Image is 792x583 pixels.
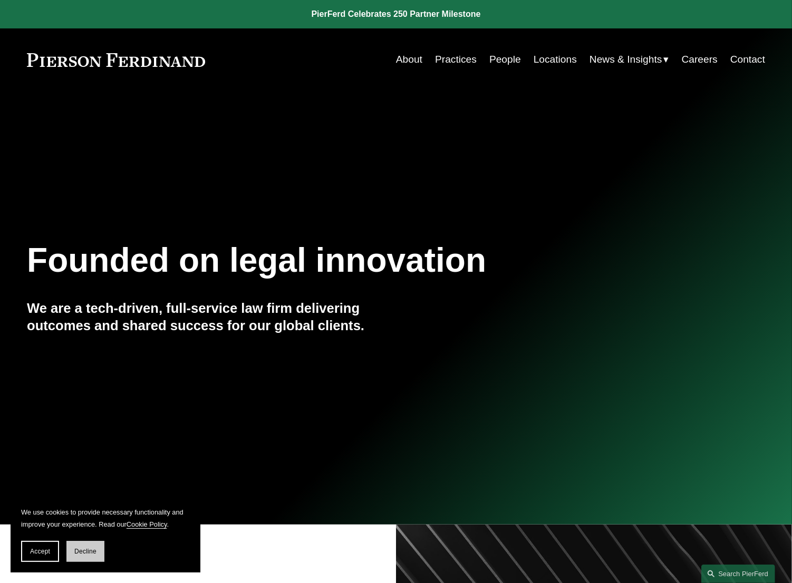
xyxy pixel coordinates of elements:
span: News & Insights [590,51,662,69]
button: Accept [21,541,59,562]
a: Careers [682,50,718,70]
a: Cookie Policy [127,520,167,528]
span: Accept [30,548,50,555]
button: Decline [66,541,104,562]
h4: We are a tech-driven, full-service law firm delivering outcomes and shared success for our global... [27,300,396,334]
a: Practices [435,50,477,70]
a: Contact [730,50,765,70]
a: People [489,50,521,70]
a: folder dropdown [590,50,669,70]
a: Search this site [701,565,775,583]
section: Cookie banner [11,496,200,572]
a: About [396,50,422,70]
a: Locations [534,50,577,70]
h1: Founded on legal innovation [27,241,642,280]
p: We use cookies to provide necessary functionality and improve your experience. Read our . [21,506,190,530]
span: Decline [74,548,96,555]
